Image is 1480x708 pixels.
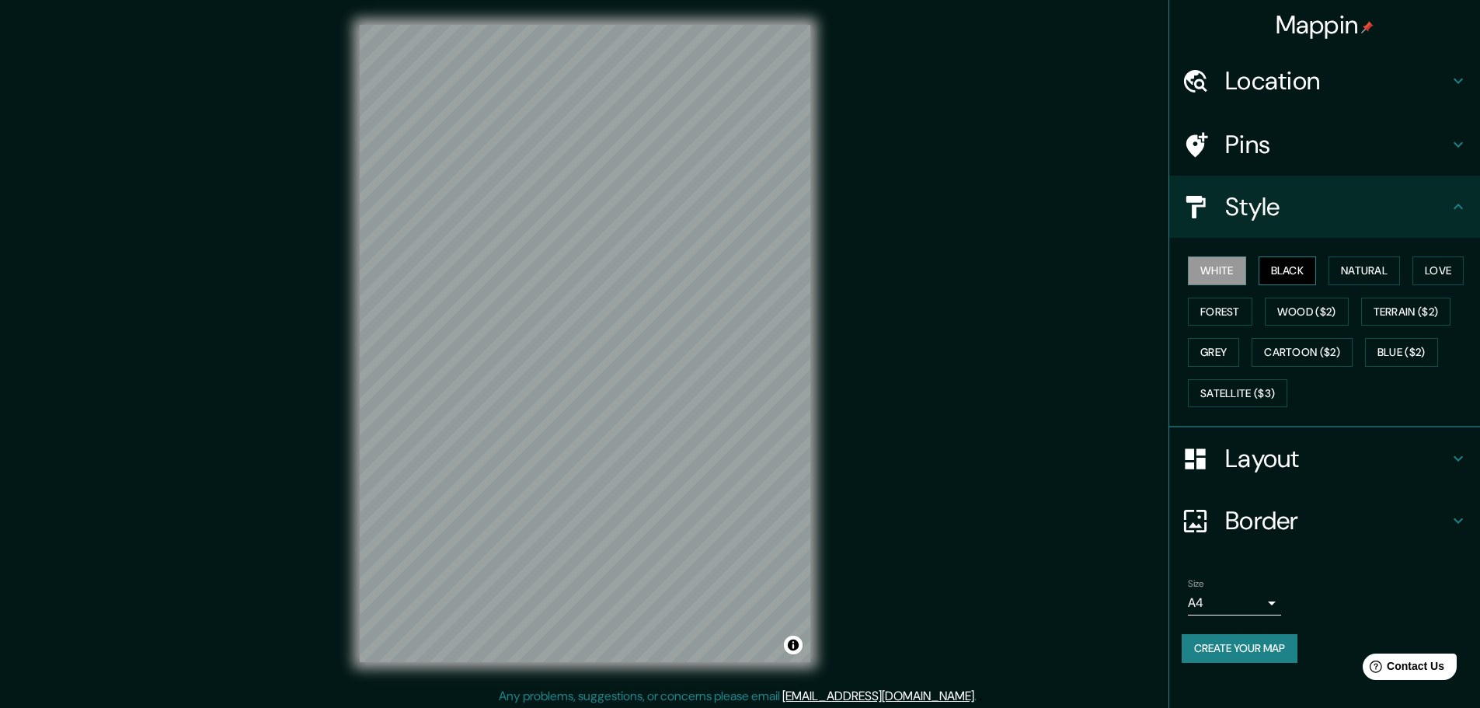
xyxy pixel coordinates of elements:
[1188,298,1252,326] button: Forest
[1342,647,1463,691] iframe: Help widget launcher
[1169,113,1480,176] div: Pins
[782,688,974,704] a: [EMAIL_ADDRESS][DOMAIN_NAME]
[1412,256,1464,285] button: Love
[1225,191,1449,222] h4: Style
[1225,65,1449,96] h4: Location
[1169,176,1480,238] div: Style
[499,687,977,706] p: Any problems, suggestions, or concerns please email .
[1188,256,1246,285] button: White
[1188,591,1281,616] div: A4
[1259,256,1317,285] button: Black
[1265,298,1349,326] button: Wood ($2)
[1188,338,1239,367] button: Grey
[1365,338,1438,367] button: Blue ($2)
[1169,427,1480,490] div: Layout
[1225,443,1449,474] h4: Layout
[1225,505,1449,536] h4: Border
[1188,379,1287,408] button: Satellite ($3)
[1361,21,1374,33] img: pin-icon.png
[1225,129,1449,160] h4: Pins
[1361,298,1451,326] button: Terrain ($2)
[1252,338,1353,367] button: Cartoon ($2)
[1188,577,1204,591] label: Size
[1329,256,1400,285] button: Natural
[360,25,810,662] canvas: Map
[784,636,803,654] button: Toggle attribution
[1169,490,1480,552] div: Border
[1169,50,1480,112] div: Location
[977,687,979,706] div: .
[1182,634,1297,663] button: Create your map
[979,687,982,706] div: .
[1276,9,1374,40] h4: Mappin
